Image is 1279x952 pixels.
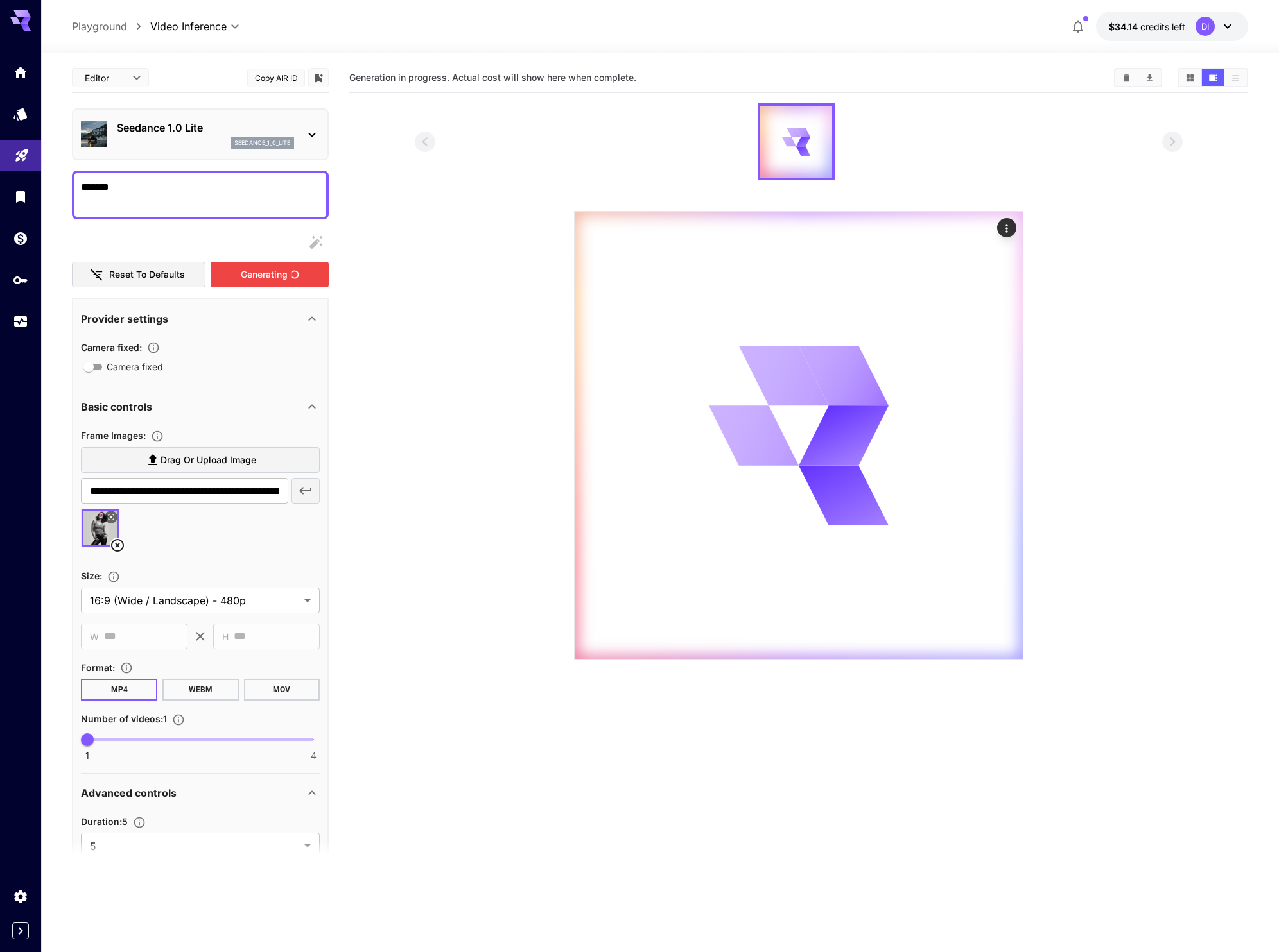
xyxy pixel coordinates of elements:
[1140,21,1185,32] span: credits left
[90,593,299,608] span: 16:9 (Wide / Landscape) - 480p
[1115,69,1138,86] button: Clear videos
[81,303,320,334] div: Provider settings
[1224,69,1247,86] button: Show videos in list view
[1202,69,1224,86] button: Show videos in video view
[117,120,294,135] p: Seedance 1.0 Lite
[81,311,168,327] p: Provider settings
[107,360,163,373] span: Camera fixed
[313,70,324,85] button: Add to library
[14,143,30,159] div: Playground
[128,816,151,829] button: Set the number of duration
[81,430,146,441] span: Frame Images :
[1178,68,1248,87] div: Show videos in grid viewShow videos in video viewShow videos in list view
[81,447,320,473] label: Drag or upload image
[247,69,305,87] button: Copy AIR ID
[13,64,28,80] div: Home
[102,570,125,583] button: Adjust the dimensions of the generated image by specifying its width and height in pixels, or sel...
[81,662,115,673] span: Format :
[13,888,28,905] div: Settings
[1109,20,1185,33] div: $34.14046
[150,19,227,34] span: Video Inference
[349,72,636,83] span: Generation in progress. Actual cost will show here when complete.
[12,922,29,939] button: Expand sidebar
[81,570,102,581] span: Size :
[222,629,229,644] span: H
[13,106,28,122] div: Models
[161,452,256,468] span: Drag or upload image
[1138,69,1161,86] button: Download All
[72,19,127,34] a: Playground
[13,230,28,246] div: Wallet
[244,679,320,701] button: MOV
[81,115,320,154] div: Seedance 1.0 Liteseedance_1_0_lite
[81,399,152,414] p: Basic controls
[13,189,28,205] div: Library
[146,430,169,443] button: Upload frame images.
[115,661,138,674] button: Choose the file format for the output video.
[1109,21,1140,32] span: $34.14
[1096,12,1248,41] button: $34.14046DI
[167,713,190,726] button: Specify how many videos to generate in a single request. Each video generation will be charged se...
[1114,68,1162,87] div: Clear videosDownload All
[13,314,28,330] div: Usage
[81,342,142,353] span: Camera fixed :
[90,838,299,854] span: 5
[85,71,125,85] span: Editor
[1196,17,1215,36] div: DI
[311,749,317,762] span: 4
[81,679,157,701] button: MP4
[234,139,290,148] p: seedance_1_0_lite
[81,713,167,724] span: Number of videos : 1
[81,785,177,801] p: Advanced controls
[81,391,320,422] div: Basic controls
[1179,69,1201,86] button: Show videos in grid view
[81,816,128,827] span: Duration : 5
[85,749,89,762] span: 1
[90,629,99,644] span: W
[997,218,1016,237] div: Actions
[81,778,320,808] div: Advanced controls
[72,262,205,288] button: Reset to defaults
[13,272,28,288] div: API Keys
[72,19,150,34] nav: breadcrumb
[162,679,239,701] button: WEBM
